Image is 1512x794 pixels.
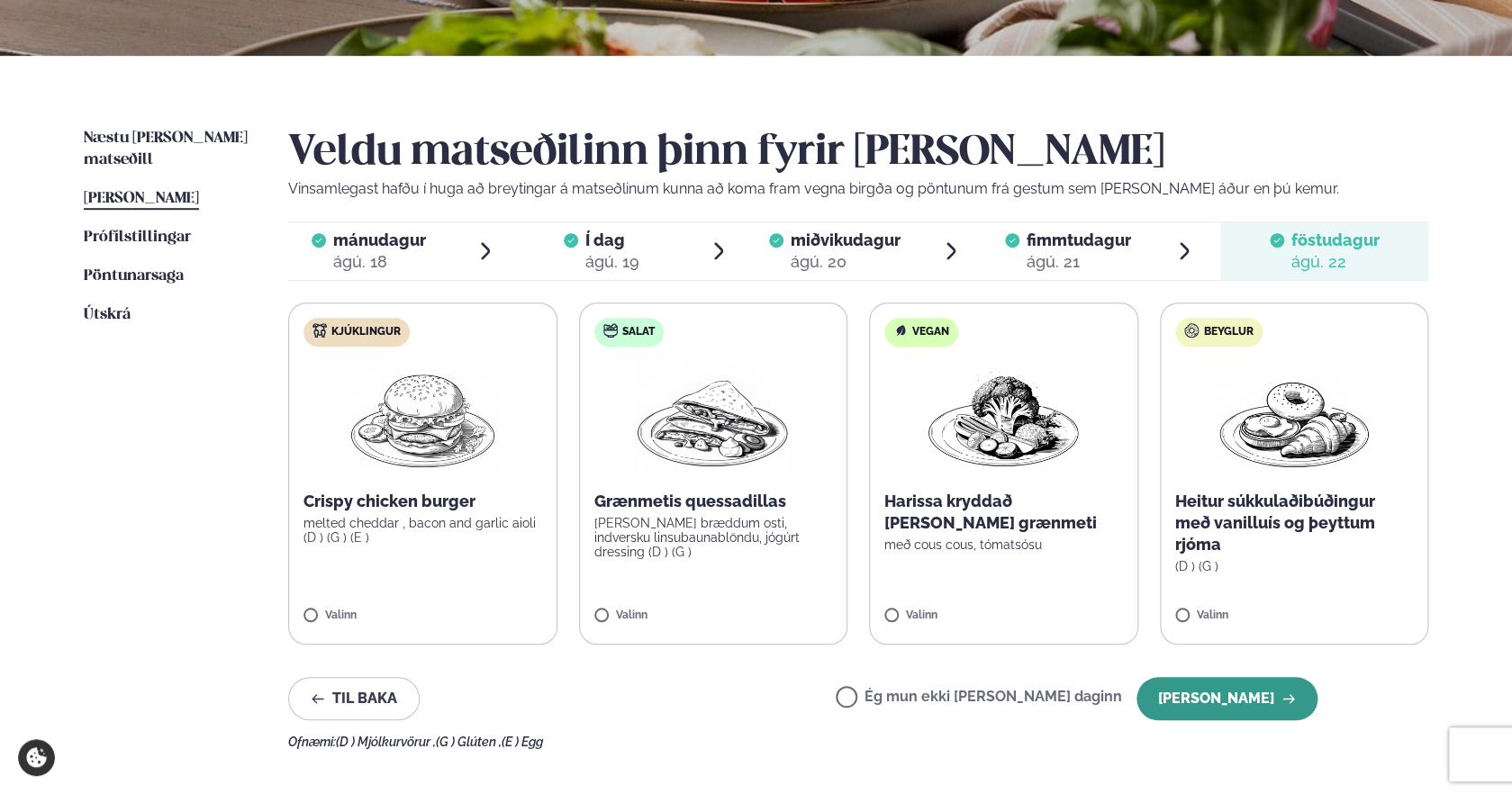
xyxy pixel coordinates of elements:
[1175,559,1414,573] p: (D ) (G )
[303,491,542,512] p: Crispy chicken burger
[924,361,1082,476] img: Vegan.png
[84,266,184,287] a: Pöntunarsaga
[84,188,199,210] a: [PERSON_NAME]
[84,304,131,326] a: Útskrá
[288,128,1428,178] h2: Veldu matseðilinn þinn fyrir [PERSON_NAME]
[18,739,55,776] a: Cookie settings
[1215,361,1373,476] img: Croissant.png
[303,516,542,545] p: melted cheddar , bacon and garlic aioli (D ) (G ) (E )
[288,178,1428,200] p: Vinsamlegast hafðu í huga að breytingar á matseðlinum kunna að koma fram vegna birgða og pöntunum...
[1175,491,1414,555] p: Heitur súkkulaðibúðingur með vanilluís og þeyttum rjóma
[333,251,426,273] div: ágú. 18
[288,677,420,720] button: Til baka
[84,131,248,167] span: Næstu [PERSON_NAME] matseðill
[1027,251,1131,273] div: ágú. 21
[436,735,502,749] span: (G ) Glúten ,
[312,323,327,338] img: chicken.svg
[893,323,908,338] img: Vegan.svg
[336,735,436,749] span: (D ) Mjólkurvörur ,
[84,191,199,206] span: [PERSON_NAME]
[1027,230,1131,249] span: fimmtudagur
[84,128,252,171] a: Næstu [PERSON_NAME] matseðill
[1291,251,1380,273] div: ágú. 22
[1204,325,1254,339] span: Beyglur
[333,230,426,249] span: mánudagur
[884,491,1123,534] p: Harissa kryddað [PERSON_NAME] grænmeti
[1291,230,1380,249] span: föstudagur
[791,230,901,249] span: miðvikudagur
[343,361,502,476] img: Hamburger.png
[594,516,833,559] p: [PERSON_NAME] bræddum osti, indversku linsubaunablöndu, jógúrt dressing (D ) (G )
[585,251,639,273] div: ágú. 19
[634,361,792,476] img: Quesadilla.png
[791,251,901,273] div: ágú. 20
[585,230,639,251] span: Í dag
[288,735,1428,749] div: Ofnæmi:
[622,325,655,339] span: Salat
[84,227,191,248] a: Prófílstillingar
[884,537,1123,552] p: með cous cous, tómatsósu
[502,735,543,749] span: (E ) Egg
[594,491,833,512] p: Grænmetis quessadillas
[603,323,618,338] img: salad.svg
[84,268,184,284] span: Pöntunarsaga
[84,307,131,322] span: Útskrá
[331,325,401,339] span: Kjúklingur
[1184,323,1200,338] img: bagle-new-16px.svg
[912,325,949,339] span: Vegan
[1136,677,1317,720] button: [PERSON_NAME]
[84,230,191,245] span: Prófílstillingar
